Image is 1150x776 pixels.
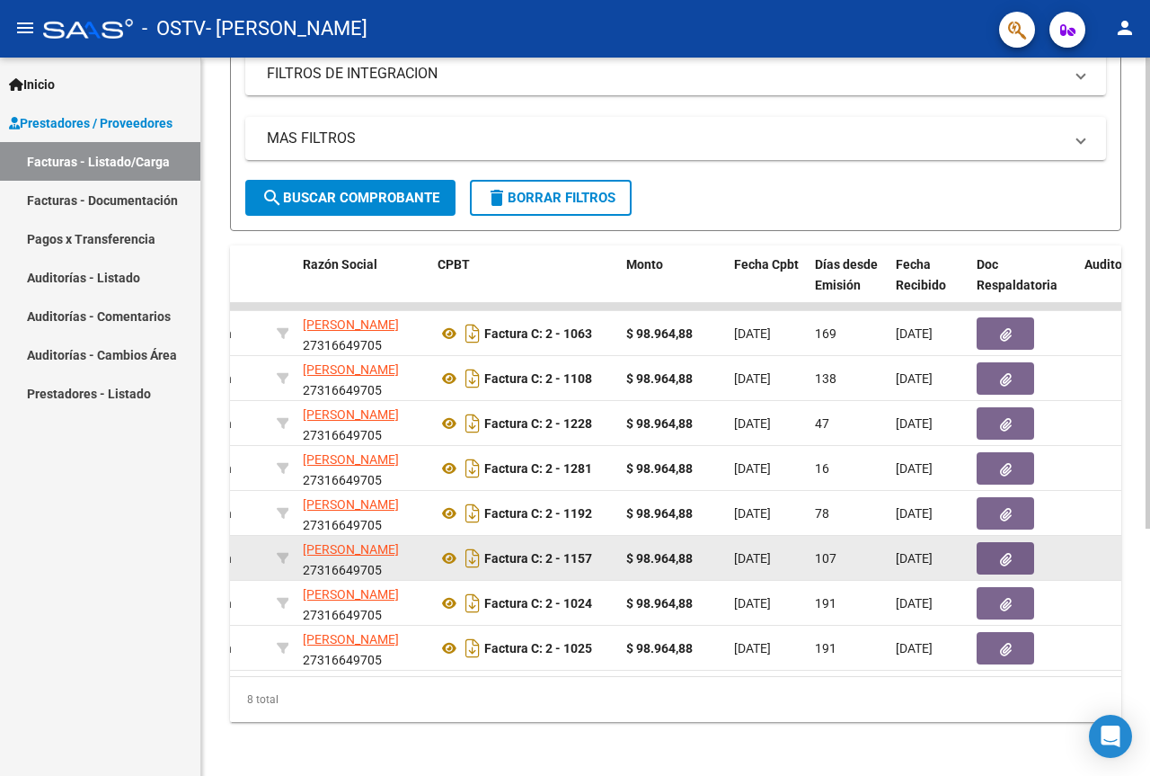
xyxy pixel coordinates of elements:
[815,326,836,341] span: 169
[734,596,771,611] span: [DATE]
[626,506,693,521] strong: $ 98.964,88
[461,364,484,393] i: Descargar documento
[815,461,829,476] span: 16
[626,257,663,272] span: Monto
[815,416,829,431] span: 47
[734,506,771,521] span: [DATE]
[303,542,399,557] span: [PERSON_NAME]
[484,416,592,431] strong: Factura C: 2 - 1228
[626,641,693,656] strong: $ 98.964,88
[626,371,693,386] strong: $ 98.964,88
[303,632,399,647] span: [PERSON_NAME]
[9,75,55,94] span: Inicio
[896,371,933,386] span: [DATE]
[734,257,799,272] span: Fecha Cpbt
[484,326,592,341] strong: Factura C: 2 - 1063
[896,641,933,656] span: [DATE]
[303,360,423,397] div: 27316649705
[626,551,693,566] strong: $ 98.964,88
[303,540,423,577] div: 27316649705
[267,129,1063,148] mat-panel-title: MAS FILTROS
[1084,257,1137,272] span: Auditoria
[734,326,771,341] span: [DATE]
[461,454,484,483] i: Descargar documento
[461,544,484,573] i: Descargar documento
[815,641,836,656] span: 191
[303,450,423,487] div: 27316649705
[486,187,508,209] mat-icon: delete
[245,180,456,216] button: Buscar Comprobante
[808,245,889,325] datatable-header-cell: Días desde Emisión
[896,461,933,476] span: [DATE]
[303,317,399,332] span: [PERSON_NAME]
[484,371,592,386] strong: Factura C: 2 - 1108
[461,409,484,438] i: Descargar documento
[303,362,399,377] span: [PERSON_NAME]
[461,499,484,528] i: Descargar documento
[815,371,836,386] span: 138
[261,190,439,206] span: Buscar Comprobante
[303,587,399,602] span: [PERSON_NAME]
[626,326,693,341] strong: $ 98.964,88
[303,405,423,442] div: 27316649705
[734,461,771,476] span: [DATE]
[727,245,808,325] datatable-header-cell: Fecha Cpbt
[484,551,592,566] strong: Factura C: 2 - 1157
[1114,17,1136,39] mat-icon: person
[484,641,592,656] strong: Factura C: 2 - 1025
[815,506,829,521] span: 78
[815,596,836,611] span: 191
[438,257,470,272] span: CPBT
[14,17,36,39] mat-icon: menu
[303,407,399,422] span: [PERSON_NAME]
[1089,715,1132,758] div: Open Intercom Messenger
[245,117,1106,160] mat-expansion-panel-header: MAS FILTROS
[430,245,619,325] datatable-header-cell: CPBT
[734,416,771,431] span: [DATE]
[896,257,946,292] span: Fecha Recibido
[734,641,771,656] span: [DATE]
[896,416,933,431] span: [DATE]
[734,551,771,566] span: [DATE]
[484,506,592,521] strong: Factura C: 2 - 1192
[484,596,592,611] strong: Factura C: 2 - 1024
[734,371,771,386] span: [DATE]
[303,452,399,467] span: [PERSON_NAME]
[230,677,1121,722] div: 8 total
[896,326,933,341] span: [DATE]
[969,245,1077,325] datatable-header-cell: Doc Respaldatoria
[142,9,206,49] span: - OSTV
[626,416,693,431] strong: $ 98.964,88
[261,187,283,209] mat-icon: search
[626,596,693,611] strong: $ 98.964,88
[296,245,430,325] datatable-header-cell: Razón Social
[896,506,933,521] span: [DATE]
[470,180,632,216] button: Borrar Filtros
[461,634,484,663] i: Descargar documento
[461,319,484,348] i: Descargar documento
[484,461,592,476] strong: Factura C: 2 - 1281
[267,64,1063,84] mat-panel-title: FILTROS DE INTEGRACION
[896,551,933,566] span: [DATE]
[245,52,1106,95] mat-expansion-panel-header: FILTROS DE INTEGRACION
[461,589,484,618] i: Descargar documento
[206,9,367,49] span: - [PERSON_NAME]
[619,245,727,325] datatable-header-cell: Monto
[303,495,423,532] div: 27316649705
[815,257,878,292] span: Días desde Emisión
[303,257,377,272] span: Razón Social
[889,245,969,325] datatable-header-cell: Fecha Recibido
[303,497,399,512] span: [PERSON_NAME]
[303,629,423,667] div: 27316649705
[303,315,423,352] div: 27316649705
[9,113,172,133] span: Prestadores / Proveedores
[303,584,423,622] div: 27316649705
[815,551,836,566] span: 107
[626,461,693,476] strong: $ 98.964,88
[977,257,1057,292] span: Doc Respaldatoria
[896,596,933,611] span: [DATE]
[486,190,615,206] span: Borrar Filtros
